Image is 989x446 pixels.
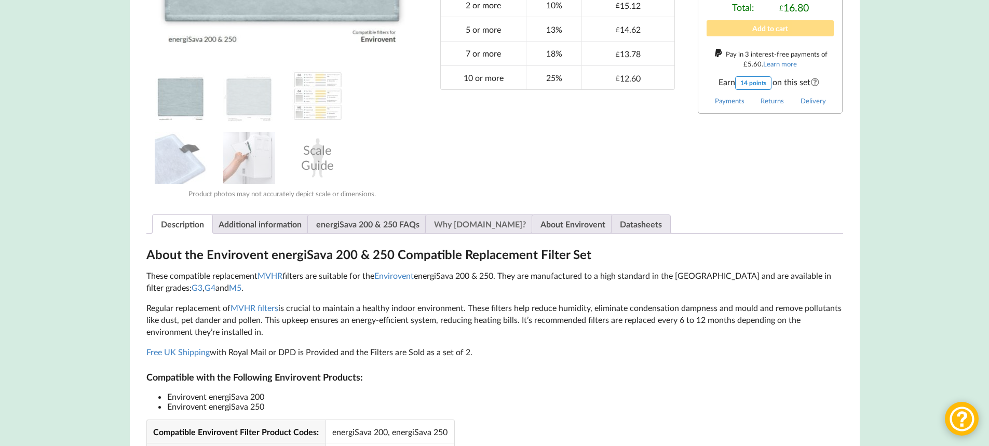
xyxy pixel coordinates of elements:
[167,391,843,401] li: Envirovent energiSava 200
[374,271,414,280] a: Envirovent
[155,132,207,184] img: MVHR Filter with a Black Tag
[441,17,526,41] td: 5 or more
[146,302,843,338] p: Regular replacement of is crucial to maintain a healthy indoor environment. These filters help re...
[192,282,202,292] a: G3
[146,347,210,357] a: Free UK Shipping
[146,371,843,383] h3: Compatible with the Following Envirovent Products:
[763,60,797,68] a: Learn more
[167,401,843,411] li: Envirovent energiSava 250
[223,70,275,122] img: Envirovent energiSava 200 & 250 Compatible MVHR Filter Replacement Set from MVHR.shop
[735,76,771,90] div: 14 points
[620,215,662,233] a: Datasheets
[326,420,454,443] td: energiSava 200, energiSava 250
[707,20,834,36] button: Add to cart
[743,60,748,68] span: £
[146,247,843,263] h2: About the Envirovent energiSava 200 & 250 Compatible Replacement Filter Set
[616,1,641,10] div: 15.12
[616,25,620,34] span: £
[761,97,784,105] a: Returns
[726,50,828,68] span: Pay in 3 interest-free payments of .
[707,76,834,90] span: Earn on this set
[779,2,809,13] div: 16.80
[526,17,581,41] td: 13%
[715,97,744,105] a: Payments
[616,50,620,58] span: £
[616,49,641,59] div: 13.78
[147,420,326,443] td: Compatible Envirovent Filter Product Codes:
[146,190,418,198] div: Product photos may not accurately depict scale or dimensions.
[526,41,581,65] td: 18%
[219,215,302,233] a: Additional information
[229,282,241,292] a: M5
[434,215,526,233] a: Why [DOMAIN_NAME]?
[441,41,526,65] td: 7 or more
[146,346,843,358] p: with Royal Mail or DPD is Provided and the Filters are Sold as a set of 2.
[231,303,278,313] a: MVHR filters
[779,4,783,12] span: £
[616,1,620,9] span: £
[540,215,605,233] a: About Envirovent
[161,215,204,233] a: Description
[616,73,641,83] div: 12.60
[801,97,826,105] a: Delivery
[441,65,526,90] td: 10 or more
[292,70,344,122] img: A Table showing a comparison between G3, G4 and M5 for MVHR Filters and their efficiency at captu...
[155,70,207,122] img: Envirovent energiSava 200 & 250 Compatible MVHR Filter Replacement Set from MVHR.shop
[732,2,754,13] span: Total:
[616,24,641,34] div: 14.62
[526,65,581,90] td: 25%
[292,132,344,184] div: Scale Guide
[258,271,282,280] a: MVHR
[743,60,762,68] div: 5.60
[316,215,419,233] a: energiSava 200 & 250 FAQs
[205,282,215,292] a: G4
[616,74,620,82] span: £
[146,270,843,294] p: These compatible replacement filters are suitable for the energiSava 200 & 250. They are manufact...
[223,132,275,184] img: Installing an MVHR Filter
